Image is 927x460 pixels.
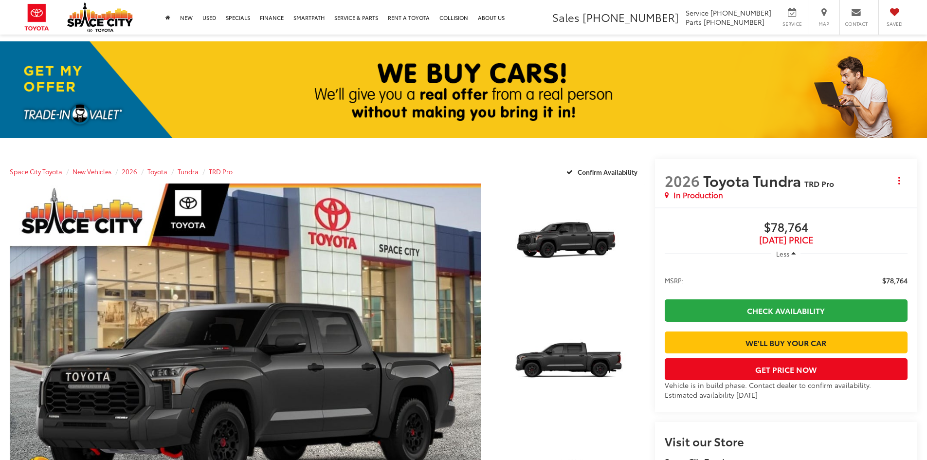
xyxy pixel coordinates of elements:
[178,167,199,176] a: Tundra
[781,20,803,27] span: Service
[490,303,646,421] img: 2026 Toyota Tundra TRD Pro
[898,177,900,184] span: dropdown dots
[490,183,646,300] img: 2026 Toyota Tundra TRD Pro
[884,20,905,27] span: Saved
[665,358,908,380] button: Get Price Now
[665,435,908,447] h2: Visit our Store
[122,167,137,176] a: 2026
[561,163,645,180] button: Confirm Availability
[665,235,908,245] span: [DATE] Price
[813,20,835,27] span: Map
[710,8,771,18] span: [PHONE_NUMBER]
[804,178,834,189] span: TRD Pro
[491,304,645,420] a: Expand Photo 2
[491,184,645,299] a: Expand Photo 1
[704,17,764,27] span: [PHONE_NUMBER]
[73,167,111,176] a: New Vehicles
[10,167,62,176] a: Space City Toyota
[147,167,167,176] a: Toyota
[665,380,908,400] div: Vehicle is in build phase. Contact dealer to confirm availability. Estimated availability [DATE]
[67,2,133,32] img: Space City Toyota
[665,221,908,235] span: $78,764
[771,245,800,262] button: Less
[891,172,908,189] button: Actions
[665,331,908,353] a: We'll Buy Your Car
[845,20,868,27] span: Contact
[552,9,580,25] span: Sales
[673,189,723,201] span: In Production
[578,167,637,176] span: Confirm Availability
[776,249,789,258] span: Less
[582,9,679,25] span: [PHONE_NUMBER]
[665,276,684,285] span: MSRP:
[665,170,700,191] span: 2026
[686,17,702,27] span: Parts
[686,8,709,18] span: Service
[882,276,908,285] span: $78,764
[665,299,908,321] a: Check Availability
[209,167,233,176] a: TRD Pro
[703,170,804,191] span: Toyota Tundra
